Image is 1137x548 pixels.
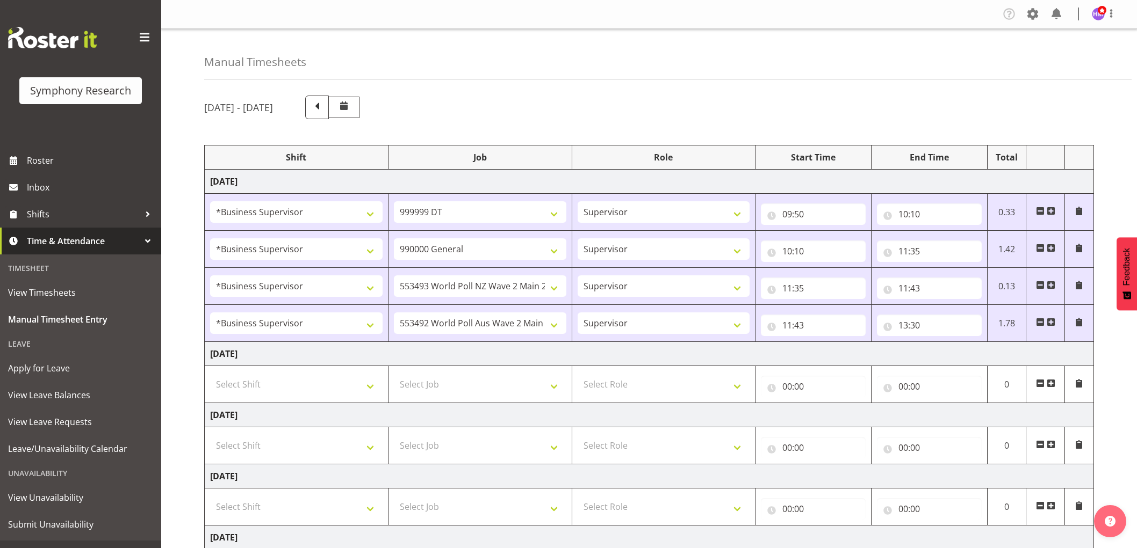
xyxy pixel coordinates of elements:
[205,342,1094,366] td: [DATE]
[988,268,1026,305] td: 0.13
[877,498,982,520] input: Click to select...
[205,170,1094,194] td: [DATE]
[210,151,383,164] div: Shift
[3,511,159,538] a: Submit Unavailability
[3,333,159,355] div: Leave
[3,279,159,306] a: View Timesheets
[877,240,982,262] input: Click to select...
[761,151,866,164] div: Start Time
[3,408,159,435] a: View Leave Requests
[877,315,982,336] input: Click to select...
[877,376,982,397] input: Click to select...
[394,151,566,164] div: Job
[3,435,159,462] a: Leave/Unavailability Calendar
[27,152,156,169] span: Roster
[3,382,159,408] a: View Leave Balances
[8,27,97,48] img: Rosterit website logo
[27,233,140,249] span: Time & Attendance
[988,194,1026,231] td: 0.33
[8,441,153,457] span: Leave/Unavailability Calendar
[8,360,153,376] span: Apply for Leave
[988,427,1026,464] td: 0
[30,83,131,99] div: Symphony Research
[993,151,1020,164] div: Total
[1122,248,1132,286] span: Feedback
[205,403,1094,427] td: [DATE]
[761,277,866,299] input: Click to select...
[578,151,750,164] div: Role
[8,414,153,430] span: View Leave Requests
[8,311,153,327] span: Manual Timesheet Entry
[877,203,982,225] input: Click to select...
[761,240,866,262] input: Click to select...
[8,387,153,403] span: View Leave Balances
[205,464,1094,488] td: [DATE]
[3,462,159,484] div: Unavailability
[877,151,982,164] div: End Time
[761,315,866,336] input: Click to select...
[761,203,866,225] input: Click to select...
[204,56,306,68] h4: Manual Timesheets
[204,101,273,113] h5: [DATE] - [DATE]
[988,488,1026,525] td: 0
[988,305,1026,342] td: 1.78
[761,498,866,520] input: Click to select...
[988,231,1026,268] td: 1.42
[8,516,153,532] span: Submit Unavailability
[3,355,159,382] a: Apply for Leave
[3,306,159,333] a: Manual Timesheet Entry
[1105,516,1116,527] img: help-xxl-2.png
[8,489,153,506] span: View Unavailability
[988,366,1026,403] td: 0
[8,284,153,301] span: View Timesheets
[3,257,159,279] div: Timesheet
[1092,8,1105,20] img: hitesh-makan1261.jpg
[761,376,866,397] input: Click to select...
[761,437,866,458] input: Click to select...
[1117,237,1137,310] button: Feedback - Show survey
[27,206,140,222] span: Shifts
[877,437,982,458] input: Click to select...
[877,277,982,299] input: Click to select...
[3,484,159,511] a: View Unavailability
[27,179,156,195] span: Inbox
